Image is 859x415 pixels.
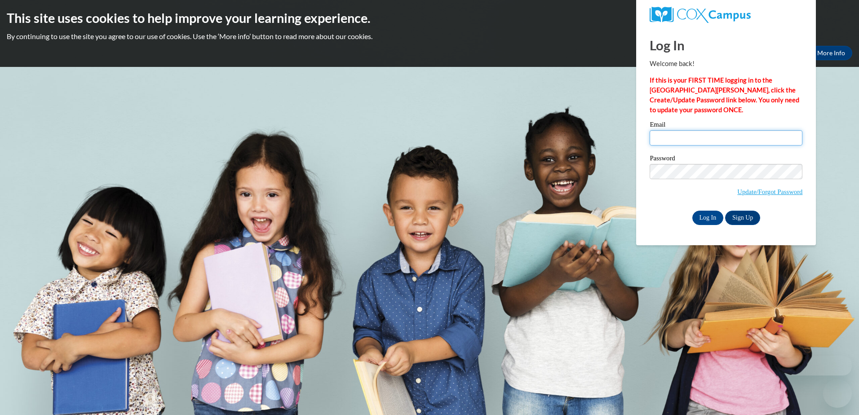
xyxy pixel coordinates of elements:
input: Log In [692,211,724,225]
a: Sign Up [725,211,760,225]
iframe: Button to launch messaging window [823,379,852,408]
h1: Log In [650,36,802,54]
h2: This site uses cookies to help improve your learning experience. [7,9,852,27]
a: COX Campus [650,7,802,23]
p: Welcome back! [650,59,802,69]
iframe: Message from company [782,356,852,375]
strong: If this is your FIRST TIME logging in to the [GEOGRAPHIC_DATA][PERSON_NAME], click the Create/Upd... [650,76,799,114]
a: Update/Forgot Password [737,188,802,195]
label: Password [650,155,802,164]
p: By continuing to use the site you agree to our use of cookies. Use the ‘More info’ button to read... [7,31,852,41]
img: COX Campus [650,7,750,23]
label: Email [650,121,802,130]
a: More Info [810,46,852,60]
